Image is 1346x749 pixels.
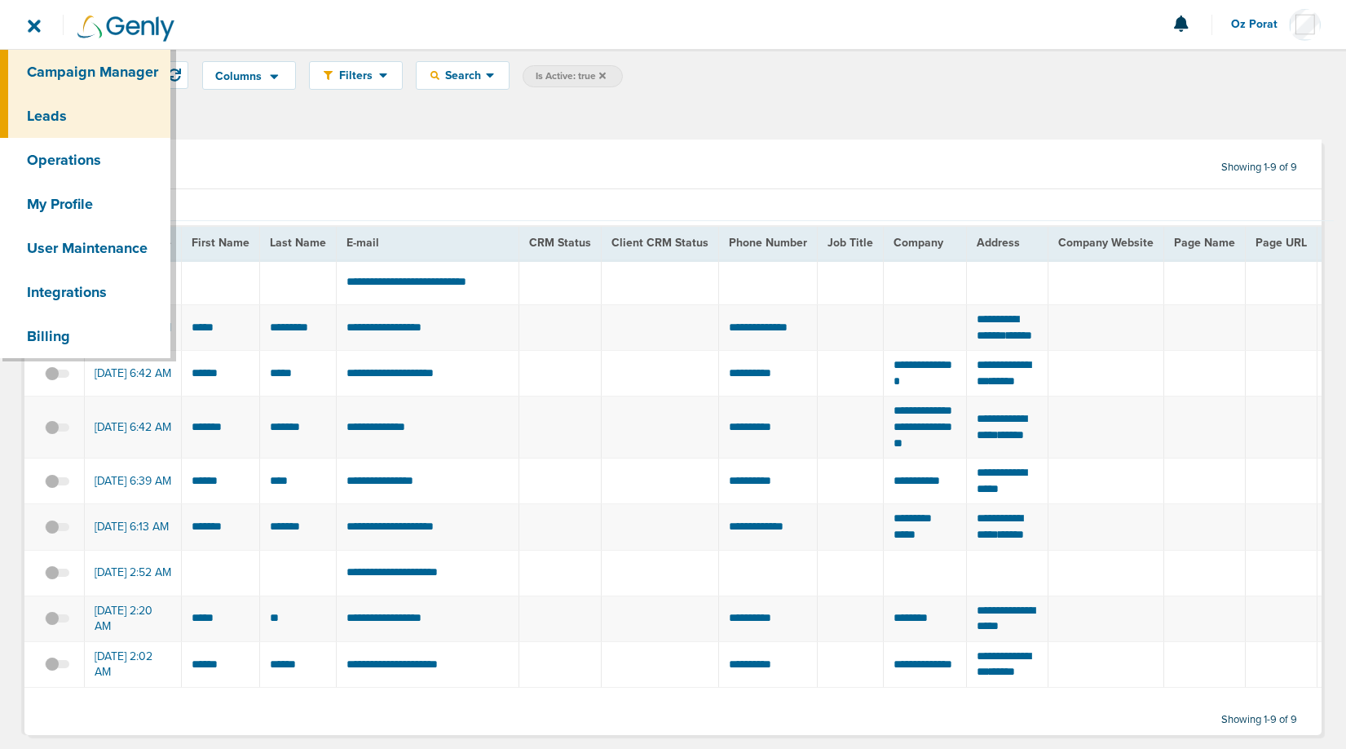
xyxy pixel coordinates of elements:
span: First Name [192,236,249,250]
td: [DATE] 6:42 AM [85,351,182,397]
th: Company [884,226,967,259]
th: Company Website [1048,226,1163,259]
span: Phone Number [729,236,807,250]
td: [DATE] 2:20 AM [85,596,182,641]
td: [DATE] 6:13 AM [85,504,182,550]
span: Last Name [270,236,326,250]
th: Page Name [1163,226,1245,259]
td: [DATE] 6:42 AM [85,397,182,459]
span: E-mail [346,236,379,250]
span: Showing 1-9 of 9 [1221,161,1297,175]
img: Genly [77,16,174,42]
span: Is Active: true [536,69,606,83]
td: [DATE] 2:52 AM [85,550,182,596]
span: Filters [333,69,379,82]
span: Search [439,69,486,82]
span: CRM Status [529,236,591,250]
td: [DATE] 6:39 AM [85,459,182,504]
span: Page URL [1256,236,1307,250]
span: Showing 1-9 of 9 [1221,713,1297,727]
span: Columns [215,71,262,82]
th: Address [966,226,1048,259]
th: Client CRM Status [602,226,719,259]
td: [DATE] 2:02 AM [85,641,182,687]
th: Job Title [818,226,884,259]
span: Oz Porat [1231,19,1289,30]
